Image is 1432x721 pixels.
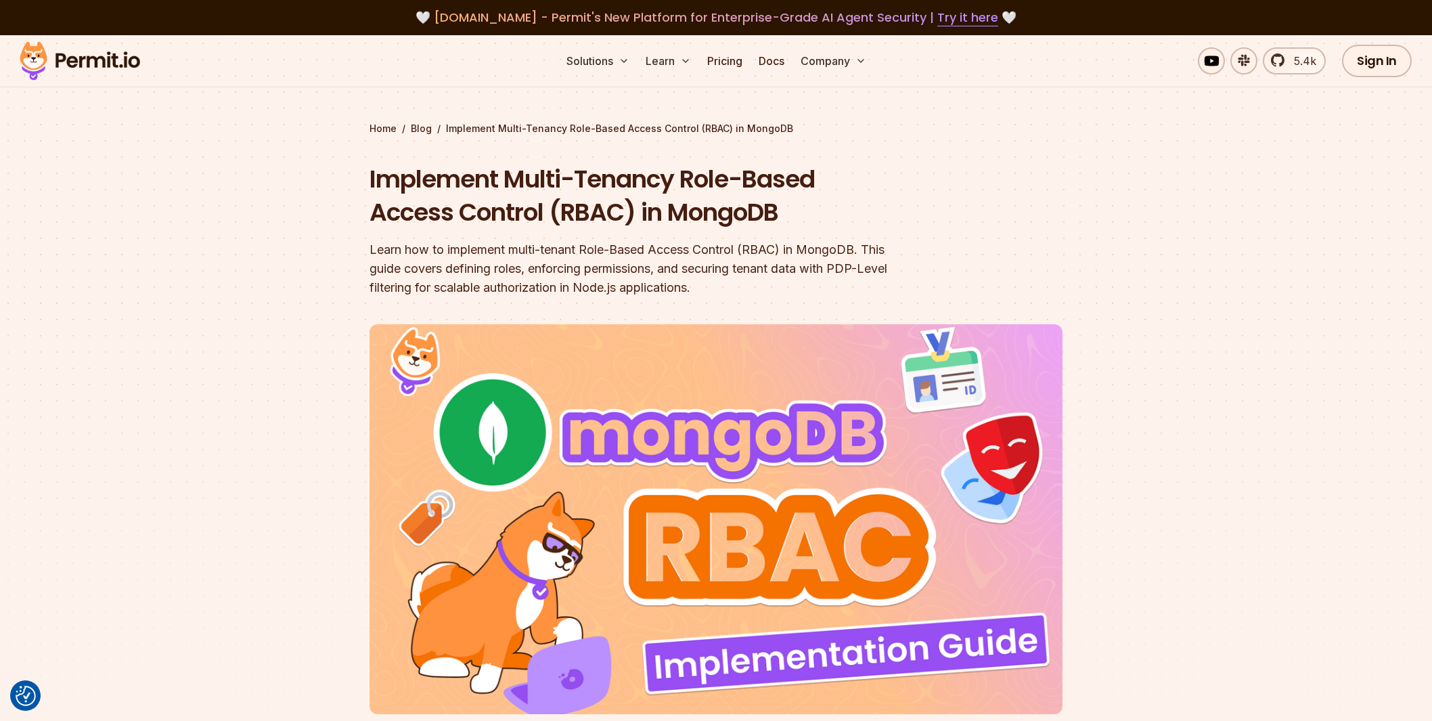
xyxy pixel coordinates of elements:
a: Home [370,122,397,135]
button: Solutions [561,47,635,74]
button: Learn [640,47,696,74]
a: Docs [753,47,790,74]
h1: Implement Multi-Tenancy Role-Based Access Control (RBAC) in MongoDB [370,162,889,230]
a: Blog [411,122,432,135]
button: Consent Preferences [16,686,36,706]
a: 5.4k [1263,47,1326,74]
a: Pricing [702,47,748,74]
div: 🤍 🤍 [32,8,1400,27]
a: Try it here [937,9,998,26]
img: Implement Multi-Tenancy Role-Based Access Control (RBAC) in MongoDB [370,324,1062,714]
div: / / [370,122,1062,135]
span: 5.4k [1286,53,1316,69]
span: [DOMAIN_NAME] - Permit's New Platform for Enterprise-Grade AI Agent Security | [434,9,998,26]
img: Permit logo [14,38,146,84]
div: Learn how to implement multi-tenant Role-Based Access Control (RBAC) in MongoDB. This guide cover... [370,240,889,297]
img: Revisit consent button [16,686,36,706]
button: Company [795,47,872,74]
a: Sign In [1342,45,1412,77]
